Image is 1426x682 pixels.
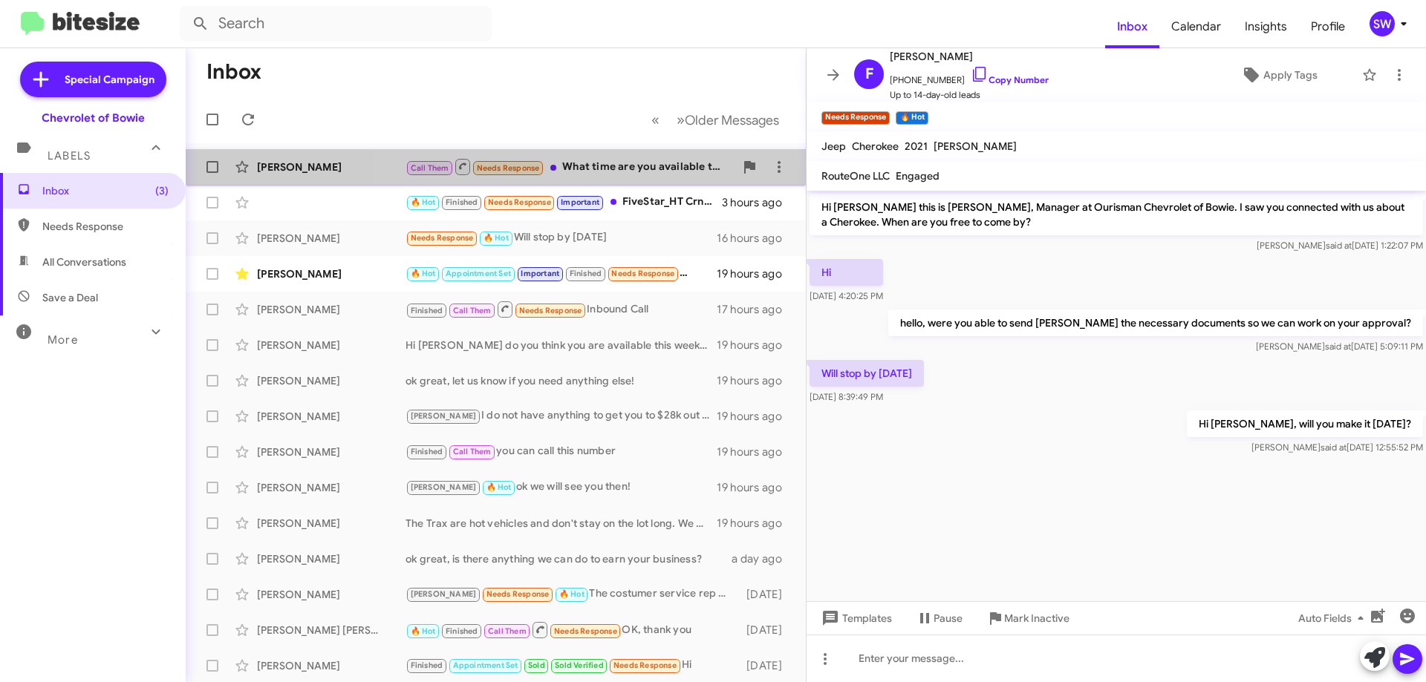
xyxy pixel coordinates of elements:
[904,605,974,632] button: Pause
[559,589,585,599] span: 🔥 Hot
[818,605,892,632] span: Templates
[613,660,677,670] span: Needs Response
[561,197,599,207] span: Important
[1286,605,1381,632] button: Auto Fields
[810,259,883,286] p: Hi
[717,516,794,531] div: 19 hours ago
[1159,5,1233,48] a: Calendar
[411,447,443,456] span: Finished
[1256,341,1423,352] span: [PERSON_NAME] [DATE] 5:09:11 PM
[484,233,509,243] span: 🔥 Hot
[642,105,668,135] button: Previous
[810,391,883,402] span: [DATE] 8:39:49 PM
[717,302,794,317] div: 17 hours ago
[1251,442,1423,453] span: [PERSON_NAME] [DATE] 12:55:52 PM
[934,605,963,632] span: Pause
[406,620,739,639] div: OK, thank you
[1326,240,1352,251] span: said at
[739,658,794,673] div: [DATE]
[155,183,169,198] span: (3)
[406,479,717,496] div: ok we will see you then!
[48,149,91,163] span: Labels
[1299,5,1357,48] a: Profile
[42,183,169,198] span: Inbox
[1263,62,1318,88] span: Apply Tags
[486,589,550,599] span: Needs Response
[519,306,582,315] span: Needs Response
[685,112,779,128] span: Older Messages
[555,660,604,670] span: Sold Verified
[821,140,846,153] span: Jeep
[42,111,145,125] div: Chevrolet of Bowie
[717,338,794,353] div: 19 hours ago
[65,72,154,87] span: Special Campaign
[42,255,126,269] span: All Conversations
[411,197,436,207] span: 🔥 Hot
[1298,605,1370,632] span: Auto Fields
[257,302,406,317] div: [PERSON_NAME]
[411,411,477,421] span: [PERSON_NAME]
[1325,341,1351,352] span: said at
[411,269,436,278] span: 🔥 Hot
[810,360,924,387] p: Will stop by [DATE]
[1202,62,1355,88] button: Apply Tags
[488,626,527,636] span: Call Them
[257,266,406,281] div: [PERSON_NAME]
[717,373,794,388] div: 19 hours ago
[411,306,443,315] span: Finished
[1321,442,1347,453] span: said at
[611,269,674,278] span: Needs Response
[668,105,788,135] button: Next
[1233,5,1299,48] a: Insights
[1357,11,1410,36] button: SW
[888,309,1423,336] p: hello, were you able to send [PERSON_NAME] the necessary documents so we can work on your approval?
[896,111,928,125] small: 🔥 Hot
[732,551,794,566] div: a day ago
[206,60,261,84] h1: Inbox
[717,445,794,459] div: 19 hours ago
[739,587,794,602] div: [DATE]
[257,373,406,388] div: [PERSON_NAME]
[406,300,717,318] div: Inbound Call
[257,231,406,246] div: [PERSON_NAME]
[406,157,735,176] div: What time are you available to talk?
[48,333,78,347] span: More
[180,6,492,42] input: Search
[406,338,717,353] div: Hi [PERSON_NAME] do you think you are available this weekend?
[896,169,940,183] span: Engaged
[890,47,1049,65] span: [PERSON_NAME]
[1257,240,1423,251] span: [PERSON_NAME] [DATE] 1:22:07 PM
[411,626,436,636] span: 🔥 Hot
[446,626,478,636] span: Finished
[453,306,492,315] span: Call Them
[1105,5,1159,48] a: Inbox
[406,229,717,246] div: Will stop by [DATE]
[651,111,660,129] span: «
[257,409,406,424] div: [PERSON_NAME]
[257,658,406,673] div: [PERSON_NAME]
[722,195,794,210] div: 3 hours ago
[905,140,928,153] span: 2021
[1370,11,1395,36] div: SW
[1004,605,1069,632] span: Mark Inactive
[257,587,406,602] div: [PERSON_NAME]
[554,626,617,636] span: Needs Response
[411,482,477,492] span: [PERSON_NAME]
[971,74,1049,85] a: Copy Number
[810,194,1423,235] p: Hi [PERSON_NAME] this is [PERSON_NAME], Manager at Ourisman Chevrolet of Bowie. I saw you connect...
[446,269,511,278] span: Appointment Set
[677,111,685,129] span: »
[934,140,1017,153] span: [PERSON_NAME]
[406,516,717,531] div: The Trax are hot vehicles and don't stay on the lot long. We had that one you mentioned that sold...
[406,443,717,460] div: you can call this number
[42,219,169,234] span: Needs Response
[477,163,540,173] span: Needs Response
[257,338,406,353] div: [PERSON_NAME]
[486,482,512,492] span: 🔥 Hot
[821,111,890,125] small: Needs Response
[411,233,474,243] span: Needs Response
[411,660,443,670] span: Finished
